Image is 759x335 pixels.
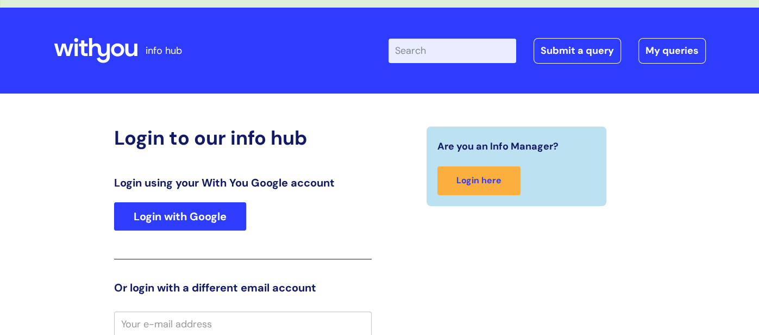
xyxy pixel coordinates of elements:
a: Submit a query [534,38,621,63]
a: Login with Google [114,202,246,231]
span: Are you an Info Manager? [437,138,559,155]
h3: Or login with a different email account [114,281,372,294]
a: Login here [437,166,520,195]
h3: Login using your With You Google account [114,176,372,189]
h2: Login to our info hub [114,126,372,150]
p: info hub [146,42,182,59]
a: My queries [638,38,706,63]
input: Search [388,39,516,63]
